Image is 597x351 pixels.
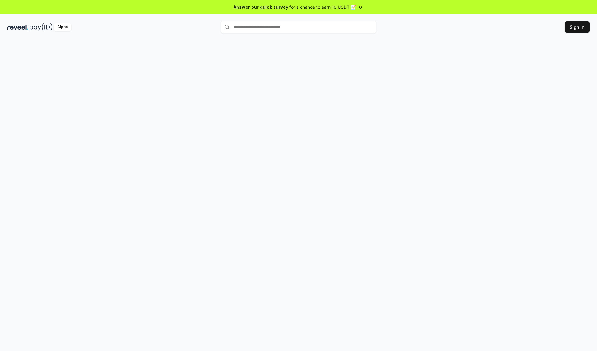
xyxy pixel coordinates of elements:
span: Answer our quick survey [234,4,288,10]
button: Sign In [565,21,590,33]
img: reveel_dark [7,23,28,31]
span: for a chance to earn 10 USDT 📝 [289,4,356,10]
img: pay_id [30,23,53,31]
div: Alpha [54,23,71,31]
